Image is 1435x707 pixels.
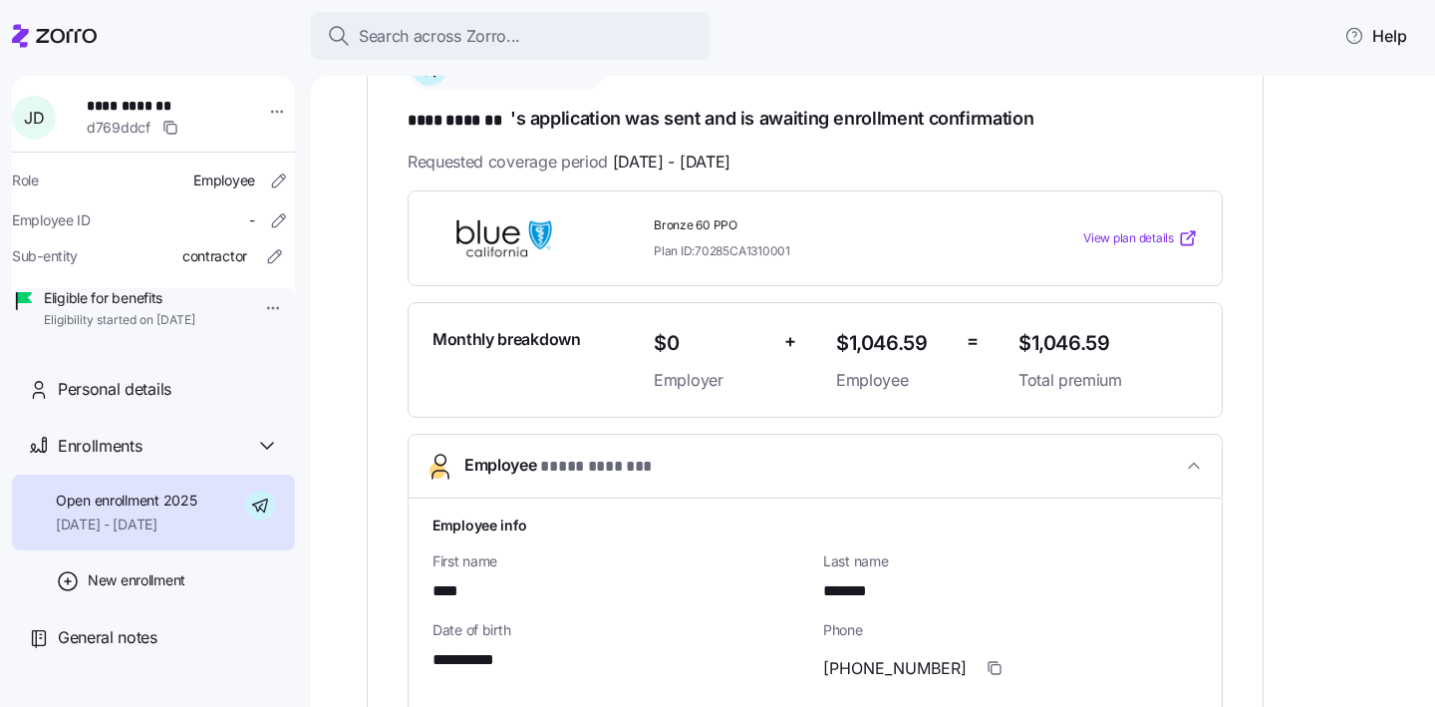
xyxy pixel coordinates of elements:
[1083,229,1174,248] span: View plan details
[1344,24,1407,48] span: Help
[193,171,255,190] span: Employee
[88,570,185,590] span: New enrollment
[56,491,196,511] span: Open enrollment 2025
[58,377,171,402] span: Personal details
[432,620,807,640] span: Date of birth
[56,515,196,534] span: [DATE] - [DATE]
[784,327,796,356] span: +
[12,246,78,266] span: Sub-entity
[182,246,247,266] span: contractor
[823,620,1198,640] span: Phone
[654,242,790,259] span: Plan ID: 70285CA1310001
[12,210,91,230] span: Employee ID
[44,288,195,308] span: Eligible for benefits
[311,12,710,60] button: Search across Zorro...
[12,171,39,190] span: Role
[1328,16,1423,56] button: Help
[1083,228,1198,248] a: View plan details
[58,625,157,650] span: General notes
[967,327,979,356] span: =
[24,110,44,126] span: J D
[1018,327,1198,360] span: $1,046.59
[408,150,730,175] span: Requested coverage period
[836,368,951,393] span: Employee
[87,118,150,138] span: d769ddcf
[464,453,653,480] span: Employee
[432,215,576,261] img: BlueShield of California
[654,327,768,360] span: $0
[823,551,1198,571] span: Last name
[44,312,195,329] span: Eligibility started on [DATE]
[432,551,807,571] span: First name
[654,217,1003,234] span: Bronze 60 PPO
[58,434,142,459] span: Enrollments
[1018,368,1198,393] span: Total premium
[359,24,520,49] span: Search across Zorro...
[823,656,967,681] span: [PHONE_NUMBER]
[613,150,730,175] span: [DATE] - [DATE]
[654,368,768,393] span: Employer
[408,106,1223,134] h1: 's application was sent and is awaiting enrollment confirmation
[432,327,581,352] span: Monthly breakdown
[432,515,1198,535] h1: Employee info
[249,210,255,230] span: -
[836,327,951,360] span: $1,046.59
